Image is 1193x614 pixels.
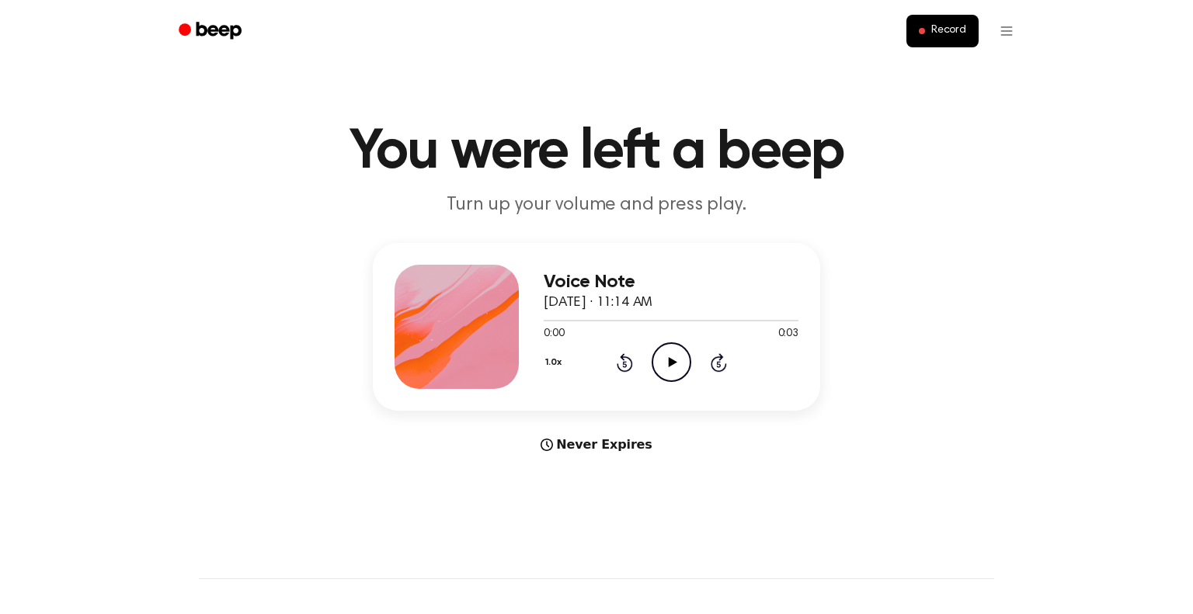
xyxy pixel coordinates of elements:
[544,326,564,342] span: 0:00
[199,124,994,180] h1: You were left a beep
[168,16,256,47] a: Beep
[778,326,798,342] span: 0:03
[988,12,1025,50] button: Open menu
[544,349,567,376] button: 1.0x
[544,272,798,293] h3: Voice Note
[906,15,979,47] button: Record
[373,435,820,454] div: Never Expires
[544,296,652,310] span: [DATE] · 11:14 AM
[298,193,895,218] p: Turn up your volume and press play.
[931,24,966,38] span: Record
